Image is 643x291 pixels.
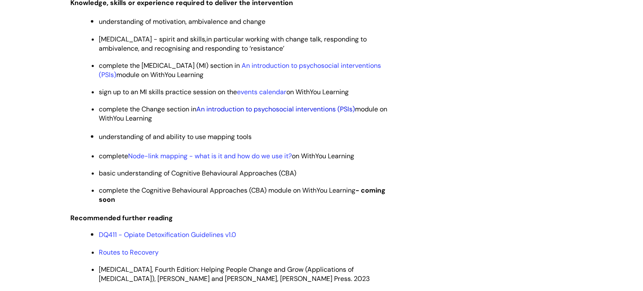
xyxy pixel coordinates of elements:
[128,152,292,160] a: Node-link mapping - what is it and how do we use it?
[99,265,370,283] span: [MEDICAL_DATA], Fourth Edition: Helping People Change and Grow (Applications of [MEDICAL_DATA]), ...
[116,70,203,79] span: module on WithYou Learning
[99,105,387,123] span: complete the Change section in module on WithYou Learning
[99,88,349,96] span: sign up to an MI skills practice session on the on WithYou Learning
[99,248,159,257] a: Routes to Recovery
[99,61,240,70] span: complete the [MEDICAL_DATA] (MI) section in
[99,169,296,178] span: basic understanding of Cognitive Behavioural Approaches (CBA)
[237,88,286,96] a: events calendar
[99,186,386,204] span: complete the Cognitive Behavioural Approaches (CBA) module on WithYou Learning
[99,186,386,204] strong: - coming soon
[99,152,354,160] span: complete on WithYou Learning
[196,105,355,113] a: An introduction to psychosocial interventions (PSIs)
[99,132,252,141] span: understanding of and ability to use mapping tools
[99,61,381,79] a: An introduction to psychosocial interventions (PSIs)
[70,214,173,222] span: Recommended further reading
[99,35,367,53] span: [MEDICAL_DATA] - spirit and skills,
[99,17,265,26] span: understanding of motivation, ambivalence and change
[99,230,236,239] a: DQ411 - Opiate Detoxification Guidelines v1.0
[99,35,367,53] span: in particular working with change talk, responding to ambivalence, and recognising and responding...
